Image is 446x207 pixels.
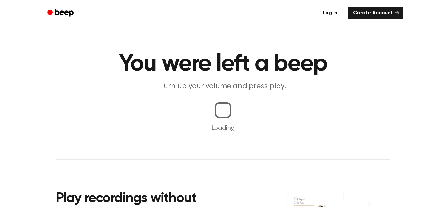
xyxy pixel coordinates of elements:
a: Create Account [348,7,403,19]
h1: You were left a beep [56,52,390,76]
a: Beep [43,7,80,20]
p: Loading [8,123,438,133]
a: Log in [316,6,344,21]
p: Turn up your volume and press play. [98,81,348,92]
